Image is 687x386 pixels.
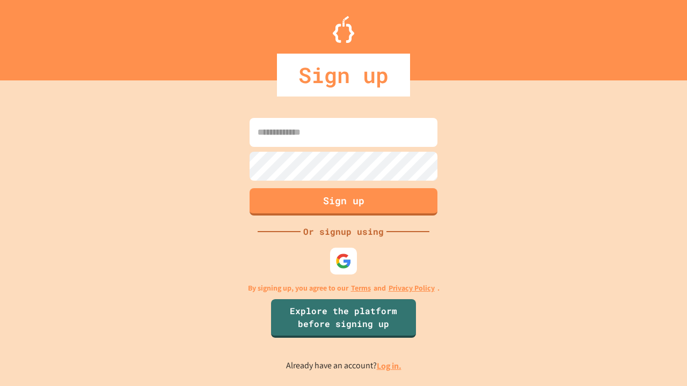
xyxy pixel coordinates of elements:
[301,225,386,238] div: Or signup using
[389,283,435,294] a: Privacy Policy
[351,283,371,294] a: Terms
[286,359,401,373] p: Already have an account?
[377,360,401,372] a: Log in.
[335,253,352,269] img: google-icon.svg
[248,283,440,294] p: By signing up, you agree to our and .
[277,54,410,96] div: Sign up
[333,16,354,43] img: Logo.svg
[250,188,437,216] button: Sign up
[271,299,416,338] a: Explore the platform before signing up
